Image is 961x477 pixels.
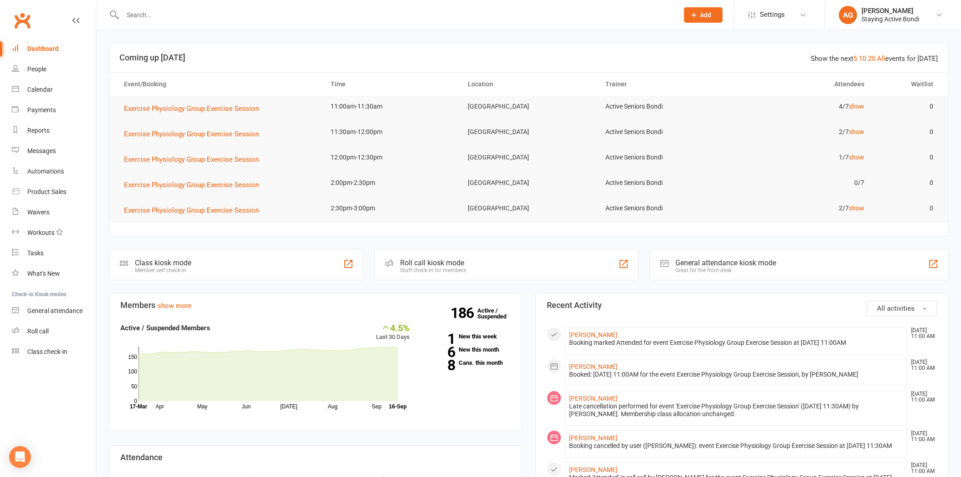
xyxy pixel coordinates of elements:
h3: Members [120,301,510,310]
a: Roll call [12,321,96,342]
a: People [12,59,96,79]
a: Calendar [12,79,96,100]
div: Open Intercom Messenger [9,446,31,468]
a: Payments [12,100,96,120]
strong: 6 [423,345,455,359]
div: Waivers [27,209,50,216]
div: Automations [27,168,64,175]
div: Payments [27,106,56,114]
strong: Active / Suspended Members [120,324,210,332]
button: Exercise Physiology Group Exercise Session [124,129,265,139]
td: 0 [872,96,941,117]
th: Trainer [597,73,735,96]
strong: 186 [451,306,477,320]
div: Last 30 Days [376,323,410,342]
a: All [877,55,885,63]
div: Show the next events for [DATE] [811,53,938,64]
div: Workouts [27,229,54,236]
div: Member self check-in [135,267,191,273]
a: Dashboard [12,39,96,59]
td: [GEOGRAPHIC_DATA] [460,147,597,168]
td: [GEOGRAPHIC_DATA] [460,121,597,143]
th: Event/Booking [116,73,322,96]
td: [GEOGRAPHIC_DATA] [460,172,597,194]
button: Exercise Physiology Group Exercise Session [124,103,265,114]
span: Exercise Physiology Group Exercise Session [124,130,259,138]
button: Exercise Physiology Group Exercise Session [124,205,265,216]
div: Booking marked Attended for event Exercise Physiology Group Exercise Session at [DATE] 11:00AM [569,339,903,347]
div: [PERSON_NAME] [862,7,919,15]
a: Workouts [12,223,96,243]
button: Exercise Physiology Group Exercise Session [124,179,265,190]
div: General attendance [27,307,83,314]
a: show [849,154,864,161]
td: 12:00pm-12:30pm [322,147,460,168]
span: Settings [760,5,785,25]
button: Add [684,7,723,23]
h3: Recent Activity [547,301,937,310]
th: Time [322,73,460,96]
time: [DATE] 11:00 AM [907,431,936,442]
td: 0 [872,147,941,168]
a: Class kiosk mode [12,342,96,362]
input: Search... [120,9,672,21]
td: 11:00am-11:30am [322,96,460,117]
td: 11:30am-12:00pm [322,121,460,143]
a: show more [158,302,192,310]
a: 20 [868,55,875,63]
div: General attendance kiosk mode [675,258,776,267]
a: Waivers [12,202,96,223]
div: Great for the front desk [675,267,776,273]
td: 0 [872,172,941,194]
a: 5 [853,55,857,63]
div: Class kiosk mode [135,258,191,267]
a: Product Sales [12,182,96,202]
td: Active Seniors Bondi [597,121,735,143]
time: [DATE] 11:00 AM [907,462,936,474]
a: 6New this month [423,347,510,353]
span: Exercise Physiology Group Exercise Session [124,206,259,214]
td: 0/7 [735,172,872,194]
td: [GEOGRAPHIC_DATA] [460,96,597,117]
button: Exercise Physiology Group Exercise Session [124,154,265,165]
a: Automations [12,161,96,182]
div: Calendar [27,86,53,93]
div: People [27,65,46,73]
h3: Coming up [DATE] [119,53,938,62]
div: Roll call kiosk mode [400,258,466,267]
td: Active Seniors Bondi [597,198,735,219]
div: Reports [27,127,50,134]
td: [GEOGRAPHIC_DATA] [460,198,597,219]
span: Exercise Physiology Group Exercise Session [124,104,259,113]
a: Reports [12,120,96,141]
div: Product Sales [27,188,66,195]
a: [PERSON_NAME] [569,434,618,442]
button: All activities [867,301,937,316]
div: What's New [27,270,60,277]
td: Active Seniors Bondi [597,147,735,168]
a: 186Active / Suspended [477,301,517,326]
td: Active Seniors Bondi [597,172,735,194]
td: 2/7 [735,121,872,143]
div: Dashboard [27,45,59,52]
a: show [849,103,864,110]
div: Messages [27,147,56,154]
span: Exercise Physiology Group Exercise Session [124,155,259,164]
a: Clubworx [11,9,34,32]
div: Class check-in [27,348,67,355]
td: 2:30pm-3:00pm [322,198,460,219]
div: AG [839,6,857,24]
td: 0 [872,198,941,219]
div: 4.5% [376,323,410,333]
div: Booking cancelled by user ([PERSON_NAME]): event Exercise Physiology Group Exercise Session at [D... [569,442,903,450]
div: Late cancellation performed for event 'Exercise Physiology Group Exercise Session' ([DATE] 11:30A... [569,402,903,418]
td: 0 [872,121,941,143]
div: Staying Active Bondi [862,15,919,23]
a: [PERSON_NAME] [569,466,618,473]
a: Tasks [12,243,96,263]
td: 2:00pm-2:30pm [322,172,460,194]
strong: 8 [423,358,455,372]
a: show [849,204,864,212]
td: 2/7 [735,198,872,219]
time: [DATE] 11:00 AM [907,328,936,339]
